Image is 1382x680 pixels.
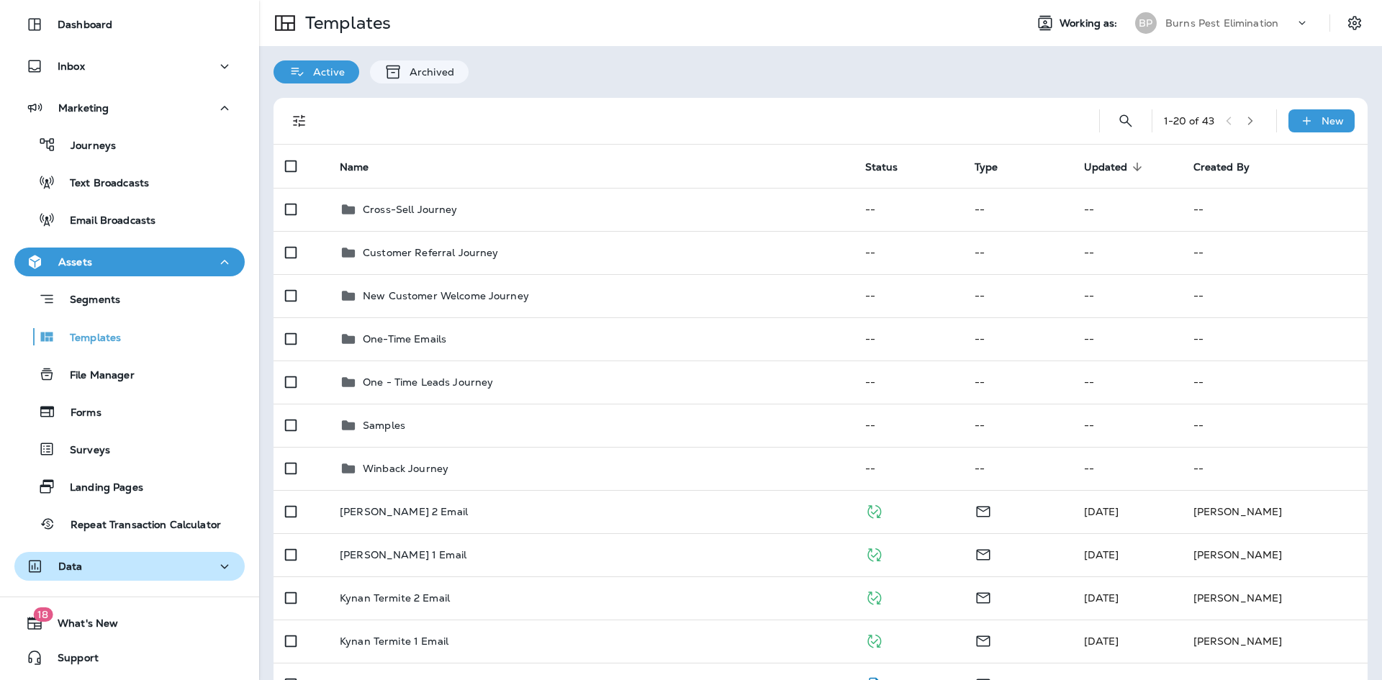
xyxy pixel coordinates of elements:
[963,404,1072,447] td: --
[340,506,468,517] p: [PERSON_NAME] 2 Email
[363,333,446,345] p: One-Time Emails
[1182,447,1368,490] td: --
[1322,115,1344,127] p: New
[854,447,963,490] td: --
[14,509,245,539] button: Repeat Transaction Calculator
[854,361,963,404] td: --
[854,317,963,361] td: --
[1182,188,1368,231] td: --
[854,231,963,274] td: --
[975,160,1017,173] span: Type
[1182,317,1368,361] td: --
[14,10,245,39] button: Dashboard
[1084,548,1119,561] span: Anthony Olivias
[58,102,109,114] p: Marketing
[58,256,92,268] p: Assets
[1182,231,1368,274] td: --
[55,177,149,191] p: Text Broadcasts
[1072,447,1182,490] td: --
[854,404,963,447] td: --
[340,592,450,604] p: Kynan Termite 2 Email
[975,547,992,560] span: Email
[1072,317,1182,361] td: --
[55,369,135,383] p: File Manager
[14,204,245,235] button: Email Broadcasts
[865,590,883,603] span: Published
[56,407,101,420] p: Forms
[363,290,529,302] p: New Customer Welcome Journey
[1182,361,1368,404] td: --
[865,633,883,646] span: Published
[975,161,998,173] span: Type
[14,322,245,352] button: Templates
[854,274,963,317] td: --
[1135,12,1157,34] div: BP
[14,434,245,464] button: Surveys
[14,94,245,122] button: Marketing
[865,504,883,517] span: Published
[58,561,83,572] p: Data
[340,549,466,561] p: [PERSON_NAME] 1 Email
[402,66,454,78] p: Archived
[1084,505,1119,518] span: Anthony Olivias
[1072,274,1182,317] td: --
[963,361,1072,404] td: --
[58,19,112,30] p: Dashboard
[14,248,245,276] button: Assets
[363,463,448,474] p: Winback Journey
[306,66,345,78] p: Active
[975,504,992,517] span: Email
[963,317,1072,361] td: --
[1084,635,1119,648] span: Anthony Olivias
[1182,576,1368,620] td: [PERSON_NAME]
[865,161,898,173] span: Status
[14,471,245,502] button: Landing Pages
[299,12,391,34] p: Templates
[963,188,1072,231] td: --
[55,214,155,228] p: Email Broadcasts
[1182,274,1368,317] td: --
[56,140,116,153] p: Journeys
[963,231,1072,274] td: --
[58,60,85,72] p: Inbox
[1165,17,1278,29] p: Burns Pest Elimination
[14,52,245,81] button: Inbox
[363,247,499,258] p: Customer Referral Journey
[963,274,1072,317] td: --
[14,167,245,197] button: Text Broadcasts
[14,552,245,581] button: Data
[854,188,963,231] td: --
[340,635,448,647] p: Kynan Termite 1 Email
[1084,591,1119,604] span: Anthony Olivias
[1084,161,1128,173] span: Updated
[1084,160,1147,173] span: Updated
[363,376,493,388] p: One - Time Leads Journey
[1182,404,1368,447] td: --
[1342,10,1368,36] button: Settings
[285,106,314,135] button: Filters
[55,444,110,458] p: Surveys
[55,481,143,495] p: Landing Pages
[43,617,118,635] span: What's New
[56,519,221,532] p: Repeat Transaction Calculator
[43,652,99,669] span: Support
[1072,361,1182,404] td: --
[1060,17,1121,30] span: Working as:
[55,332,121,345] p: Templates
[14,396,245,427] button: Forms
[340,160,388,173] span: Name
[14,609,245,638] button: 18What's New
[963,447,1072,490] td: --
[1182,533,1368,576] td: [PERSON_NAME]
[14,284,245,314] button: Segments
[363,420,405,431] p: Samples
[865,547,883,560] span: Published
[340,161,369,173] span: Name
[975,633,992,646] span: Email
[1193,161,1250,173] span: Created By
[14,643,245,672] button: Support
[1193,160,1268,173] span: Created By
[55,294,120,308] p: Segments
[1072,404,1182,447] td: --
[14,359,245,389] button: File Manager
